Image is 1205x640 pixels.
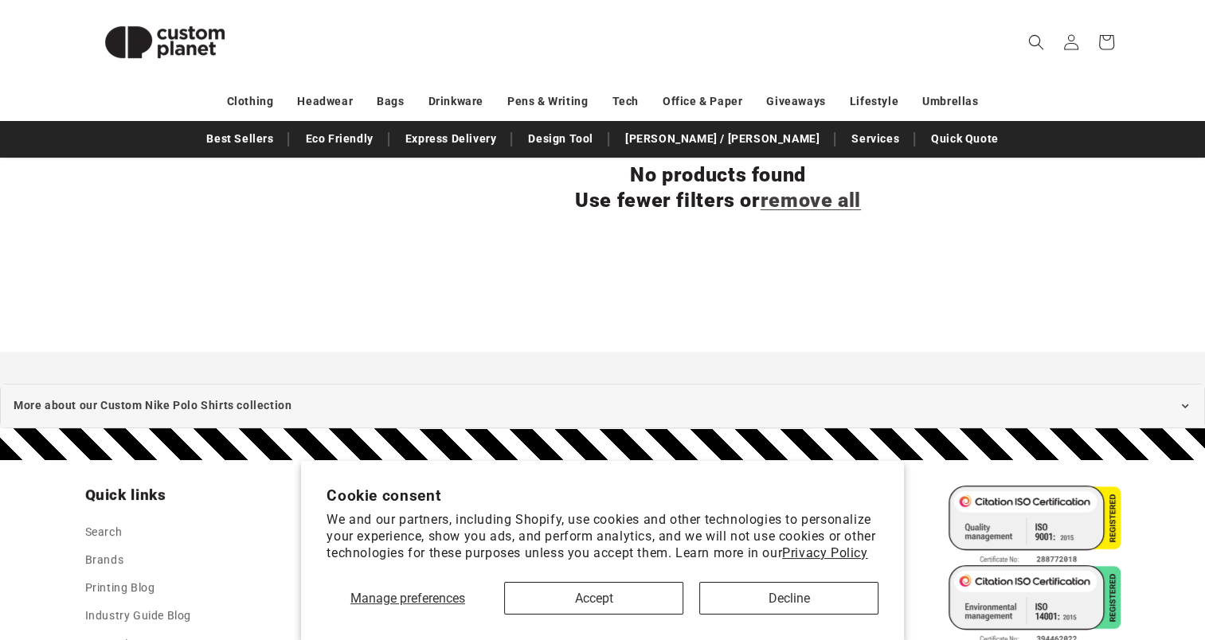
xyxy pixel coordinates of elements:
span: More about our Custom Nike Polo Shirts collection [14,396,291,416]
img: ISO 9001 Certified [949,486,1121,565]
img: Custom Planet [85,6,245,78]
a: remove all [761,188,861,213]
h2: No products found Use fewer filters or [356,162,1081,214]
a: Office & Paper [663,88,742,115]
a: Quick Quote [923,125,1007,153]
a: Pens & Writing [507,88,588,115]
a: Printing Blog [85,574,155,602]
button: Manage preferences [327,582,488,615]
a: Bags [377,88,404,115]
a: Design Tool [520,125,601,153]
summary: Search [1019,25,1054,60]
a: [PERSON_NAME] / [PERSON_NAME] [617,125,827,153]
a: Best Sellers [198,125,281,153]
a: Giveaways [766,88,825,115]
a: Search [85,522,123,546]
a: Clothing [227,88,274,115]
button: Decline [699,582,878,615]
a: Lifestyle [850,88,898,115]
span: Manage preferences [350,591,465,606]
a: Umbrellas [922,88,978,115]
h2: Cookie consent [327,486,878,505]
h2: Quick links [85,486,337,505]
a: Privacy Policy [782,545,867,560]
a: Services [843,125,907,153]
a: Headwear [297,88,353,115]
a: Drinkware [428,88,483,115]
a: Eco Friendly [297,125,381,153]
a: Tech [612,88,638,115]
a: Brands [85,546,124,574]
a: Industry Guide Blog [85,602,191,630]
p: We and our partners, including Shopify, use cookies and other technologies to personalize your ex... [327,512,878,561]
a: Express Delivery [397,125,505,153]
button: Accept [504,582,683,615]
iframe: Chat Widget [1125,564,1205,640]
